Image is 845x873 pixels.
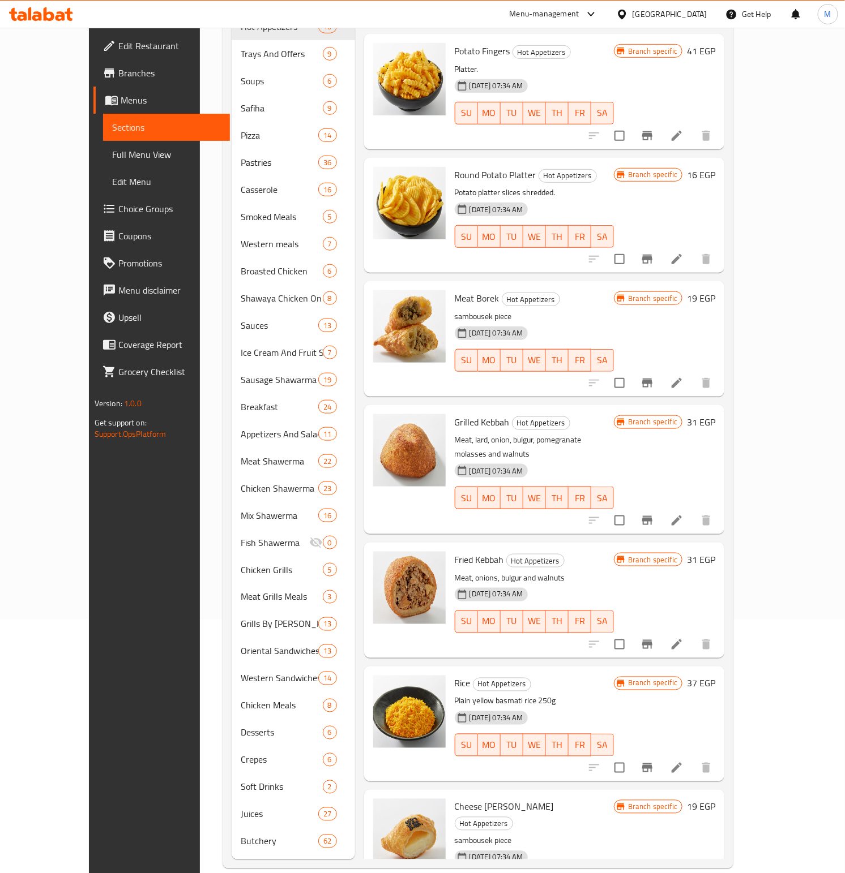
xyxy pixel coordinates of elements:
[528,105,541,121] span: WE
[232,230,355,257] div: Western meals7
[634,754,661,781] button: Branch-specific-item
[241,319,318,332] span: Sauces
[550,490,564,506] span: TH
[323,49,336,59] span: 9
[528,352,541,368] span: WE
[95,415,147,430] span: Get support on:
[693,369,720,397] button: delete
[241,780,322,794] div: Soft Drinks
[502,293,560,306] div: Hot Appetizers
[624,46,682,57] span: Branch specific
[112,148,221,161] span: Full Menu View
[455,290,500,307] span: Meat Borek
[569,349,591,372] button: FR
[319,510,336,521] span: 16
[550,105,564,121] span: TH
[670,252,684,266] a: Edit menu item
[118,66,221,80] span: Branches
[478,225,501,248] button: MO
[323,210,337,223] div: items
[825,8,831,20] span: M
[232,94,355,122] div: Safiha9
[523,349,546,372] button: WE
[569,225,591,248] button: FR
[573,229,587,245] span: FR
[232,719,355,746] div: Desserts6
[323,565,336,575] span: 5
[624,169,682,180] span: Branch specific
[505,613,519,630] span: TU
[241,400,318,414] span: Breakfast
[232,638,355,665] div: Oriental Sandwiches13
[373,799,446,871] img: Cheese Borek
[569,734,591,756] button: FR
[323,264,337,278] div: items
[318,183,336,196] div: items
[546,610,569,633] button: TH
[596,613,609,630] span: SA
[232,312,355,339] div: Sauces13
[241,753,322,767] span: Crepes
[103,141,230,168] a: Full Menu View
[241,807,318,821] span: Juices
[241,156,318,169] div: Pastries
[232,556,355,583] div: Chicken Grills5
[323,293,336,304] span: 8
[528,737,541,754] span: WE
[319,619,336,630] span: 13
[596,105,609,121] span: SA
[608,247,631,271] span: Select to update
[241,699,322,712] span: Chicken Meals
[460,352,473,368] span: SU
[241,726,322,739] div: Desserts
[241,427,318,441] div: Appetizers And Salads
[460,105,473,121] span: SU
[373,43,446,115] img: Potato Fingers
[539,169,596,182] span: Hot Appetizers
[634,369,661,397] button: Branch-specific-item
[323,700,336,711] span: 8
[501,102,523,124] button: TU
[319,157,336,168] span: 36
[478,734,501,756] button: MO
[93,59,230,87] a: Branches
[546,487,569,509] button: TH
[573,613,587,630] span: FR
[319,320,336,331] span: 13
[608,509,631,532] span: Select to update
[241,47,322,61] span: Trays And Offers
[232,366,355,393] div: Sausage Shawarma19
[323,291,337,305] div: items
[460,490,473,506] span: SU
[528,229,541,245] span: WE
[241,237,322,251] span: Western meals
[591,610,614,633] button: SA
[501,610,523,633] button: TU
[124,396,142,411] span: 1.0.0
[93,358,230,385] a: Grocery Checklist
[523,610,546,633] button: WE
[373,676,446,748] img: Rice
[483,352,496,368] span: MO
[232,773,355,801] div: Soft Drinks2
[569,487,591,509] button: FR
[241,183,318,196] span: Casserole
[118,365,221,379] span: Grocery Checklist
[241,617,318,631] div: Grills By Kilo
[501,225,523,248] button: TU
[634,507,661,534] button: Branch-specific-item
[318,617,336,631] div: items
[687,290,715,306] h6: 19 EGP
[241,373,318,386] span: Sausage Shawarma
[232,420,355,448] div: Appetizers And Salads11
[241,563,322,577] span: Chicken Grills
[241,617,318,631] span: Grills By [PERSON_NAME]
[670,514,684,527] a: Edit menu item
[319,130,336,141] span: 14
[241,210,322,223] span: Smoked Meals
[318,644,336,658] div: items
[505,737,519,754] span: TU
[513,416,570,429] span: Hot Appetizers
